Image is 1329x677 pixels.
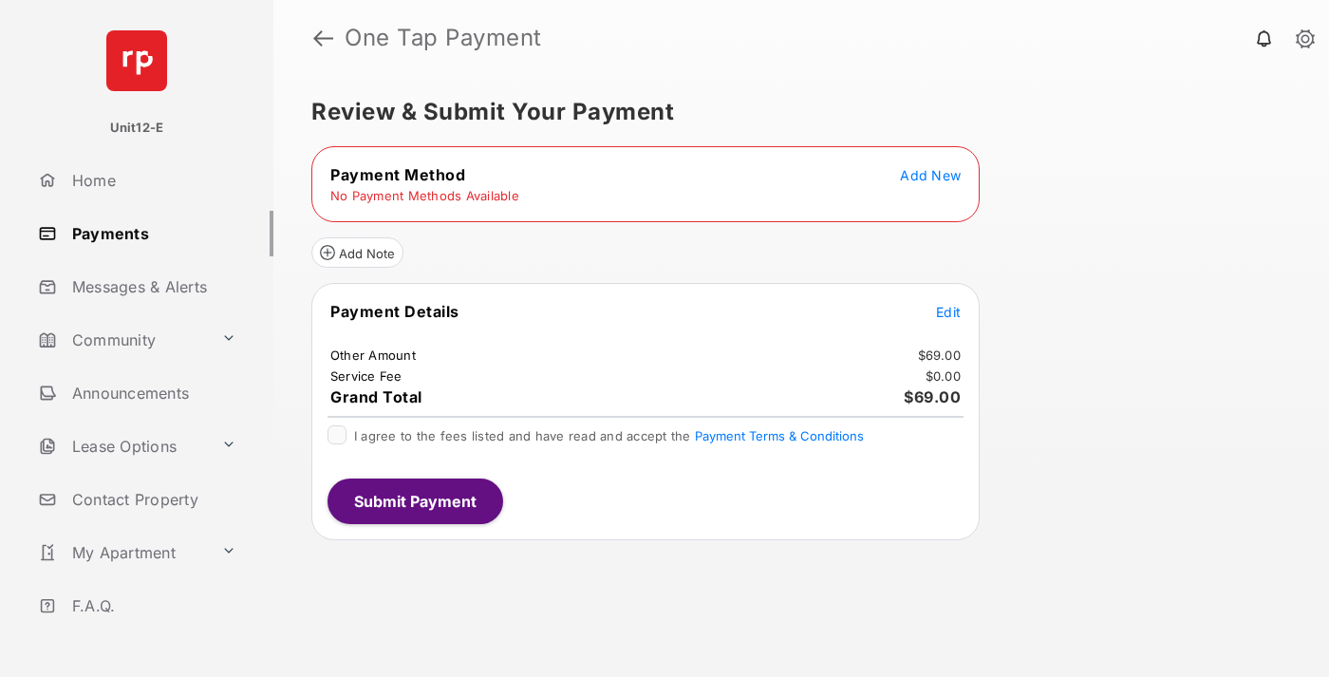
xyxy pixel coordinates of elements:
[345,27,542,49] strong: One Tap Payment
[30,158,273,203] a: Home
[30,370,273,416] a: Announcements
[30,423,214,469] a: Lease Options
[30,583,273,629] a: F.A.Q.
[330,387,422,406] span: Grand Total
[330,302,459,321] span: Payment Details
[917,347,963,364] td: $69.00
[900,167,961,183] span: Add New
[30,317,214,363] a: Community
[30,211,273,256] a: Payments
[110,119,164,138] p: Unit12-E
[328,479,503,524] button: Submit Payment
[311,101,1276,123] h5: Review & Submit Your Payment
[925,367,962,385] td: $0.00
[329,347,417,364] td: Other Amount
[936,304,961,320] span: Edit
[904,387,961,406] span: $69.00
[30,477,273,522] a: Contact Property
[106,30,167,91] img: svg+xml;base64,PHN2ZyB4bWxucz0iaHR0cDovL3d3dy53My5vcmcvMjAwMC9zdmciIHdpZHRoPSI2NCIgaGVpZ2h0PSI2NC...
[30,264,273,310] a: Messages & Alerts
[311,237,403,268] button: Add Note
[354,428,864,443] span: I agree to the fees listed and have read and accept the
[30,530,214,575] a: My Apartment
[329,367,403,385] td: Service Fee
[329,187,520,204] td: No Payment Methods Available
[695,428,864,443] button: I agree to the fees listed and have read and accept the
[900,165,961,184] button: Add New
[936,302,961,321] button: Edit
[330,165,465,184] span: Payment Method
